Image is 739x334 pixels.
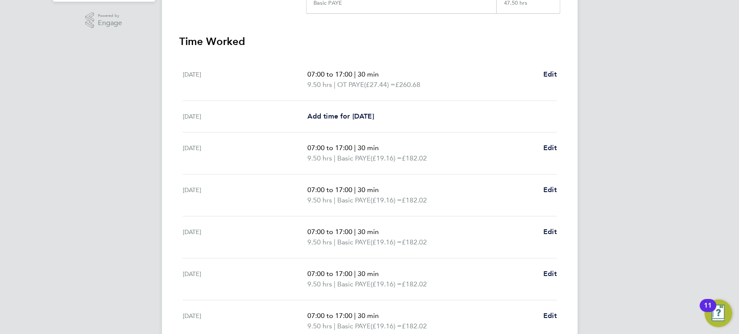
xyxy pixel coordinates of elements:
span: (£19.16) = [370,196,401,204]
div: [DATE] [183,111,307,122]
div: 11 [704,305,712,317]
a: Edit [543,311,557,321]
span: 07:00 to 17:00 [307,144,352,152]
span: 07:00 to 17:00 [307,228,352,236]
span: 9.50 hrs [307,154,332,162]
span: | [354,312,355,320]
span: 9.50 hrs [307,322,332,330]
span: 07:00 to 17:00 [307,186,352,194]
a: Edit [543,143,557,153]
span: 30 min [357,270,378,278]
span: Add time for [DATE] [307,112,374,120]
span: (£19.16) = [370,280,401,288]
span: Basic PAYE [337,153,370,164]
span: | [333,322,335,330]
div: [DATE] [183,69,307,90]
a: Powered byEngage [85,12,122,29]
span: 30 min [357,144,378,152]
span: 9.50 hrs [307,280,332,288]
span: Edit [543,270,557,278]
span: £182.02 [401,280,426,288]
span: 9.50 hrs [307,238,332,246]
span: Basic PAYE [337,237,370,247]
span: Basic PAYE [337,195,370,206]
span: | [354,186,355,194]
span: | [354,70,355,78]
span: Powered by [98,12,122,19]
span: | [333,196,335,204]
span: £260.68 [395,80,420,89]
div: [DATE] [183,311,307,331]
span: Basic PAYE [337,321,370,331]
span: (£19.16) = [370,154,401,162]
span: £182.02 [401,196,426,204]
span: (£27.44) = [364,80,395,89]
span: Edit [543,186,557,194]
span: | [354,270,355,278]
span: Basic PAYE [337,279,370,289]
div: [DATE] [183,143,307,164]
div: [DATE] [183,269,307,289]
button: Open Resource Center, 11 new notifications [704,299,732,327]
span: 30 min [357,70,378,78]
span: OT PAYE [337,80,364,90]
a: Edit [543,185,557,195]
span: Edit [543,144,557,152]
span: £182.02 [401,238,426,246]
span: £182.02 [401,322,426,330]
a: Add time for [DATE] [307,111,374,122]
span: | [333,280,335,288]
span: | [354,144,355,152]
span: 30 min [357,186,378,194]
span: (£19.16) = [370,238,401,246]
div: [DATE] [183,227,307,247]
span: | [333,80,335,89]
h3: Time Worked [179,35,560,48]
span: (£19.16) = [370,322,401,330]
span: 9.50 hrs [307,80,332,89]
span: | [333,238,335,246]
div: [DATE] [183,185,307,206]
a: Edit [543,69,557,80]
span: Edit [543,312,557,320]
span: £182.02 [401,154,426,162]
span: 30 min [357,228,378,236]
span: 07:00 to 17:00 [307,312,352,320]
a: Edit [543,269,557,279]
span: | [354,228,355,236]
span: Engage [98,19,122,27]
span: Edit [543,70,557,78]
span: | [333,154,335,162]
span: Edit [543,228,557,236]
span: 9.50 hrs [307,196,332,204]
span: 30 min [357,312,378,320]
a: Edit [543,227,557,237]
span: 07:00 to 17:00 [307,70,352,78]
span: 07:00 to 17:00 [307,270,352,278]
